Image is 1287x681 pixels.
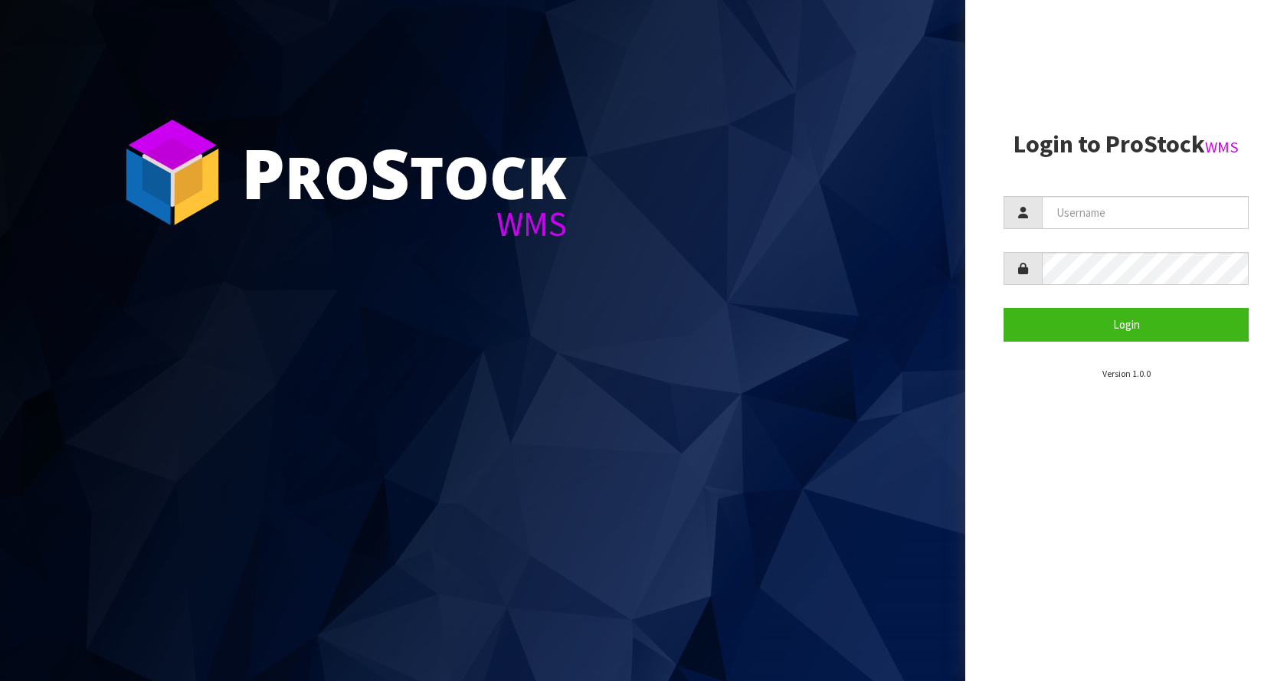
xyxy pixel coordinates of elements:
div: ro tock [241,138,567,207]
span: S [370,126,410,219]
div: WMS [241,207,567,241]
input: Username [1042,196,1249,229]
span: P [241,126,285,219]
h2: Login to ProStock [1004,131,1249,158]
small: WMS [1205,137,1239,157]
button: Login [1004,308,1249,341]
small: Version 1.0.0 [1102,368,1151,379]
img: ProStock Cube [115,115,230,230]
